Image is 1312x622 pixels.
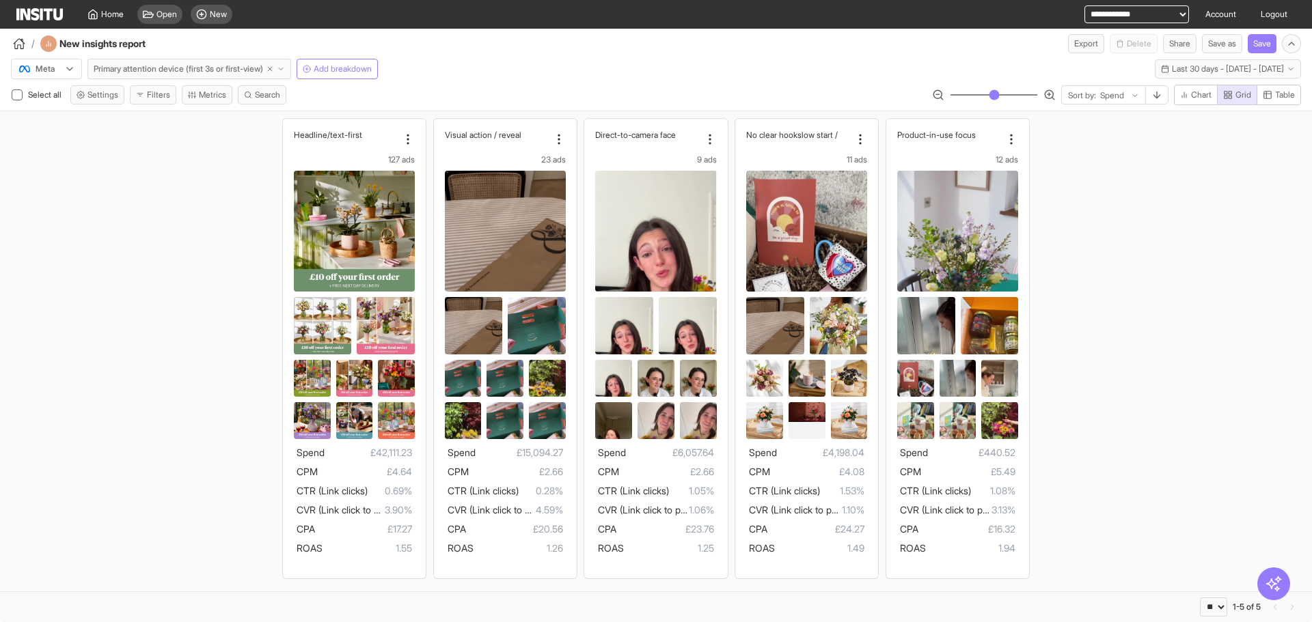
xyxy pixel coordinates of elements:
div: Visual action / reveal [445,130,549,140]
span: Spend [598,447,626,458]
span: Home [101,9,124,20]
div: 1-5 of 5 [1233,602,1261,612]
span: CTR (Link clicks) [297,485,368,496]
span: CVR (Link click to purchase) [448,504,567,515]
button: Add breakdown [297,59,378,79]
span: CPM [297,466,318,477]
span: CVR (Link click to purchase) [749,504,869,515]
span: £6,057.64 [626,444,713,461]
button: Metrics [182,85,232,104]
span: CTR (Link clicks) [900,485,971,496]
div: Direct-to-camera face [595,130,700,140]
span: 1.53% [820,483,864,499]
span: You cannot delete a preset report. [1110,34,1158,53]
button: Last 30 days - [DATE] - [DATE] [1155,59,1301,79]
div: New insights report [40,36,182,52]
span: 1.05% [669,483,713,499]
div: 11 ads [746,154,867,165]
h2: / slow start [797,130,838,140]
span: 3.13% [992,502,1015,518]
span: £24.27 [767,521,864,537]
button: / [11,36,35,52]
span: ROAS [297,542,323,554]
h2: Headline/text-first [294,130,362,140]
span: CPA [297,523,315,535]
span: 1.49 [775,540,864,556]
span: CPA [448,523,466,535]
span: 4.59% [536,502,563,518]
span: Search [255,89,280,100]
span: 1.25 [624,540,713,556]
span: Spend [900,447,928,458]
span: £42,111.23 [325,444,412,461]
span: CTR (Link clicks) [448,485,519,496]
button: Filters [130,85,176,104]
span: New [210,9,227,20]
span: Spend [448,447,476,458]
span: Open [156,9,177,20]
div: Headline/text-first [294,130,398,140]
button: Table [1257,85,1301,105]
span: Grid [1235,89,1251,100]
span: CPA [598,523,616,535]
span: CPA [900,523,918,535]
span: 0.28% [519,483,563,499]
div: 127 ads [294,154,415,165]
span: £15,094.27 [476,444,563,461]
span: £20.56 [466,521,563,537]
span: £4.08 [770,464,864,480]
h2: Direct-to-c [595,130,635,140]
span: CVR (Link click to purchase) [297,504,416,515]
span: CTR (Link clicks) [598,485,669,496]
span: Settings [87,89,118,100]
span: ROAS [598,542,624,554]
h2: amera face [635,130,676,140]
span: Spend [749,447,777,458]
div: Product-in-use focus [897,130,1002,140]
span: Add breakdown [314,63,372,74]
span: £4.64 [318,464,412,480]
button: Save as [1202,34,1242,53]
div: 12 ads [897,154,1018,165]
span: £2.66 [619,464,713,480]
button: Grid [1217,85,1257,105]
span: ROAS [900,542,926,554]
span: 1.08% [971,483,1015,499]
span: £440.52 [928,444,1015,461]
span: Sort by: [1068,90,1096,101]
span: £2.66 [469,464,563,480]
span: 3.90% [385,502,412,518]
div: No clear hook / slow start [746,130,851,140]
button: Export [1068,34,1104,53]
div: 23 ads [445,154,566,165]
h2: Visual acti [445,130,482,140]
span: ROAS [749,542,775,554]
span: CPM [900,466,921,477]
h2: Product-in-use focus [897,130,976,140]
span: 1.26 [474,540,563,556]
span: Select all [28,89,64,100]
span: Table [1275,89,1295,100]
span: 1.10% [842,502,864,518]
h2: on / reveal [482,130,521,140]
span: CVR (Link click to purchase) [900,504,1020,515]
span: Spend [297,447,325,458]
span: £16.32 [918,521,1015,537]
span: CPM [448,466,469,477]
button: Primary attention device (first 3s or first-view) [87,59,291,79]
button: Save [1248,34,1276,53]
span: 1.06% [689,502,714,518]
span: Chart [1191,89,1212,100]
span: 1.94 [926,540,1015,556]
span: Primary attention device (first 3s or first-view) [94,63,263,74]
span: CPM [749,466,770,477]
span: 1.55 [323,540,412,556]
button: Share [1163,34,1197,53]
span: £4,198.04 [777,444,864,461]
span: £23.76 [616,521,713,537]
span: CVR (Link click to purchase) [598,504,717,515]
button: Delete [1110,34,1158,53]
span: ROAS [448,542,474,554]
img: Logo [16,8,63,20]
button: Search [238,85,286,104]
